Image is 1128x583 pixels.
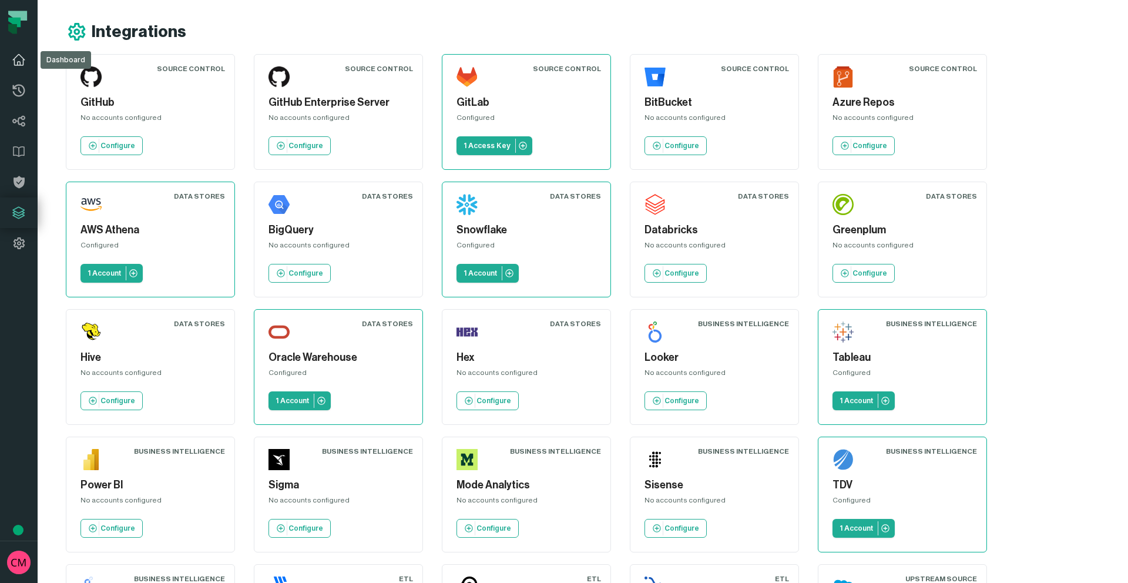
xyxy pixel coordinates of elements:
[664,396,699,406] p: Configure
[288,524,323,533] p: Configure
[80,321,102,343] img: Hive
[456,495,596,510] div: No accounts configured
[456,136,532,155] a: 1 Access Key
[456,240,596,254] div: Configured
[832,391,895,410] a: 1 Account
[268,240,408,254] div: No accounts configured
[268,449,290,470] img: Sigma
[456,321,478,343] img: Hex
[268,350,408,366] h5: Oracle Warehouse
[13,525,23,535] div: Tooltip anchor
[644,477,784,493] h5: Sisense
[456,449,478,470] img: Mode Analytics
[268,113,408,127] div: No accounts configured
[362,192,413,201] div: Data Stores
[268,66,290,88] img: GitHub Enterprise Server
[664,141,699,150] p: Configure
[88,269,121,278] p: 1 Account
[174,192,225,201] div: Data Stores
[80,240,220,254] div: Configured
[550,192,601,201] div: Data Stores
[80,477,220,493] h5: Power BI
[268,194,290,215] img: BigQuery
[832,321,854,343] img: Tableau
[644,495,784,510] div: No accounts configured
[832,222,972,238] h5: Greenplum
[840,524,873,533] p: 1 Account
[288,141,323,150] p: Configure
[456,391,519,410] a: Configure
[268,136,331,155] a: Configure
[174,319,225,329] div: Data Stores
[644,194,666,215] img: Databricks
[698,447,789,456] div: Business Intelligence
[456,113,596,127] div: Configured
[80,368,220,382] div: No accounts configured
[832,66,854,88] img: Azure Repos
[100,524,135,533] p: Configure
[664,524,699,533] p: Configure
[80,519,143,538] a: Configure
[550,319,601,329] div: Data Stores
[456,95,596,110] h5: GitLab
[288,269,323,278] p: Configure
[664,269,699,278] p: Configure
[644,321,666,343] img: Looker
[886,319,977,329] div: Business Intelligence
[80,264,143,283] a: 1 Account
[268,264,331,283] a: Configure
[456,477,596,493] h5: Mode Analytics
[832,136,895,155] a: Configure
[80,449,102,470] img: Power BI
[644,391,707,410] a: Configure
[276,396,309,406] p: 1 Account
[268,477,408,493] h5: Sigma
[852,269,887,278] p: Configure
[832,240,972,254] div: No accounts configured
[644,368,784,382] div: No accounts configured
[644,66,666,88] img: BitBucket
[80,136,143,155] a: Configure
[268,495,408,510] div: No accounts configured
[100,396,135,406] p: Configure
[832,519,895,538] a: 1 Account
[721,64,789,73] div: Source Control
[886,447,977,456] div: Business Intelligence
[464,269,497,278] p: 1 Account
[41,51,91,69] div: Dashboard
[456,222,596,238] h5: Snowflake
[80,222,220,238] h5: AWS Athena
[832,194,854,215] img: Greenplum
[832,350,972,366] h5: Tableau
[832,495,972,510] div: Configured
[476,524,511,533] p: Configure
[644,449,666,470] img: Sisense
[7,551,31,574] img: avatar of Collin Marsden
[80,391,143,410] a: Configure
[80,194,102,215] img: AWS Athena
[456,350,596,366] h5: Hex
[456,66,478,88] img: GitLab
[832,113,972,127] div: No accounts configured
[510,447,601,456] div: Business Intelligence
[644,519,707,538] a: Configure
[268,95,408,110] h5: GitHub Enterprise Server
[80,495,220,510] div: No accounts configured
[80,66,102,88] img: GitHub
[909,64,977,73] div: Source Control
[268,222,408,238] h5: BigQuery
[456,519,519,538] a: Configure
[698,319,789,329] div: Business Intelligence
[644,113,784,127] div: No accounts configured
[134,447,225,456] div: Business Intelligence
[268,391,331,410] a: 1 Account
[476,396,511,406] p: Configure
[926,192,977,201] div: Data Stores
[268,321,290,343] img: Oracle Warehouse
[738,192,789,201] div: Data Stores
[644,136,707,155] a: Configure
[832,368,972,382] div: Configured
[840,396,873,406] p: 1 Account
[852,141,887,150] p: Configure
[644,350,784,366] h5: Looker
